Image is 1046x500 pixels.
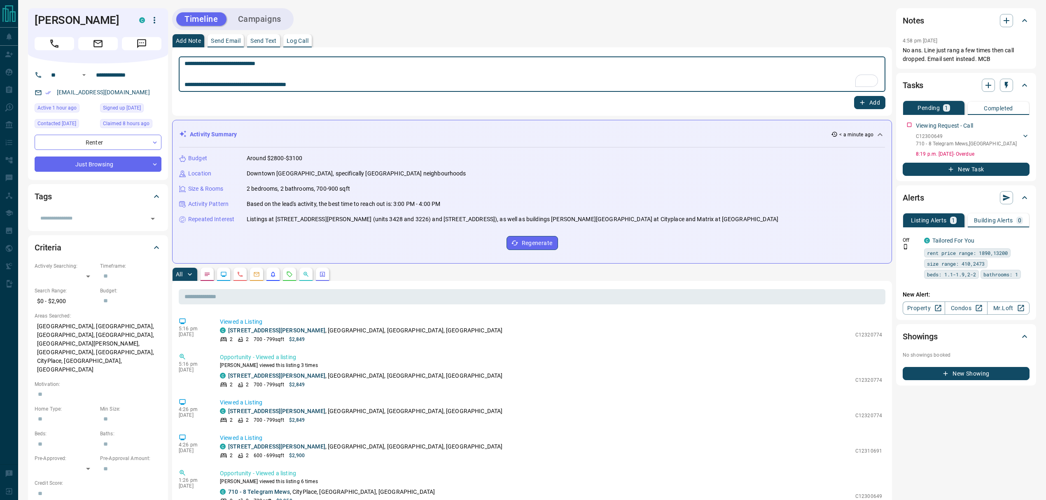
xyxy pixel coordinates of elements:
a: [STREET_ADDRESS][PERSON_NAME] [228,327,325,334]
button: Timeline [176,12,226,26]
p: Budget [188,154,207,163]
span: bathrooms: 1 [983,270,1018,278]
p: Based on the lead's activity, the best time to reach out is: 3:00 PM - 4:00 PM [247,200,440,208]
a: Tailored For You [932,237,974,244]
p: All [176,271,182,277]
div: Just Browsing [35,157,161,172]
span: rent price range: 1890,13200 [927,249,1008,257]
p: $2,849 [289,381,305,388]
p: Add Note [176,38,201,44]
p: 4:58 pm [DATE] [903,38,938,44]
p: [DATE] [179,332,208,337]
p: 8:19 p.m. [DATE] - Overdue [916,150,1030,158]
span: beds: 1.1-1.9,2-2 [927,270,976,278]
span: Call [35,37,74,50]
svg: Notes [204,271,210,278]
p: 1 [945,105,948,111]
p: 700 - 799 sqft [254,416,284,424]
p: Search Range: [35,287,96,294]
button: Regenerate [507,236,558,250]
p: Motivation: [35,381,161,388]
h2: Criteria [35,241,61,254]
span: size range: 410,2473 [927,259,985,268]
div: Fri Mar 01 2024 [100,103,161,115]
p: 600 - 699 sqft [254,452,284,459]
p: Pre-Approval Amount: [100,455,161,462]
p: Home Type: [35,405,96,413]
span: Message [122,37,161,50]
p: C12300649 [916,133,1017,140]
div: condos.ca [924,238,930,243]
svg: Opportunities [303,271,309,278]
a: [EMAIL_ADDRESS][DOMAIN_NAME] [57,89,150,96]
textarea: To enrich screen reader interactions, please activate Accessibility in Grammarly extension settings [184,60,880,89]
button: New Task [903,163,1030,176]
p: Around $2800-$3100 [247,154,302,163]
p: Listings at [STREET_ADDRESS][PERSON_NAME] (units 3428 and 3226) and [STREET_ADDRESS]), as well as... [247,215,778,224]
h2: Tags [35,190,51,203]
span: Signed up [DATE] [103,104,141,112]
p: 4:26 pm [179,407,208,412]
span: Claimed 8 hours ago [103,119,149,128]
p: Viewing Request - Call [916,121,973,130]
p: [PERSON_NAME] viewed this listing 3 times [220,362,882,369]
p: Pre-Approved: [35,455,96,462]
p: $2,900 [289,452,305,459]
h2: Tasks [903,79,923,92]
button: Campaigns [230,12,290,26]
p: , [GEOGRAPHIC_DATA], [GEOGRAPHIC_DATA], [GEOGRAPHIC_DATA] [228,326,502,335]
p: , CityPlace, [GEOGRAPHIC_DATA], [GEOGRAPHIC_DATA] [228,488,435,496]
a: 710 - 8 Telegram Mews [228,488,290,495]
p: Beds: [35,430,96,437]
p: Listing Alerts [911,217,947,223]
a: Condos [945,301,987,315]
button: Open [147,213,159,224]
div: Mon Aug 18 2025 [35,103,96,115]
p: Baths: [100,430,161,437]
p: $2,849 [289,336,305,343]
p: [DATE] [179,367,208,373]
h2: Alerts [903,191,924,204]
svg: Agent Actions [319,271,326,278]
div: condos.ca [220,489,226,495]
p: 1:26 pm [179,477,208,483]
p: 1 [952,217,955,223]
p: , [GEOGRAPHIC_DATA], [GEOGRAPHIC_DATA], [GEOGRAPHIC_DATA] [228,442,502,451]
p: Opportunity - Viewed a listing [220,469,882,478]
a: Mr.Loft [987,301,1030,315]
p: [PERSON_NAME] viewed this listing 6 times [220,478,882,485]
p: Downtown [GEOGRAPHIC_DATA], specifically [GEOGRAPHIC_DATA] neighbourhoods [247,169,466,178]
p: No showings booked [903,351,1030,359]
svg: Lead Browsing Activity [220,271,227,278]
h2: Notes [903,14,924,27]
p: Repeated Interest [188,215,234,224]
svg: Email Verified [45,90,51,96]
p: Off [903,236,919,244]
p: Building Alerts [974,217,1013,223]
div: Renter [35,135,161,150]
h2: Showings [903,330,938,343]
p: , [GEOGRAPHIC_DATA], [GEOGRAPHIC_DATA], [GEOGRAPHIC_DATA] [228,371,502,380]
p: [GEOGRAPHIC_DATA], [GEOGRAPHIC_DATA], [GEOGRAPHIC_DATA], [GEOGRAPHIC_DATA], [GEOGRAPHIC_DATA][PER... [35,320,161,376]
div: Notes [903,11,1030,30]
p: C12310691 [855,447,882,455]
p: C12320774 [855,412,882,419]
svg: Push Notification Only [903,244,908,250]
span: Active 1 hour ago [37,104,77,112]
p: Completed [984,105,1013,111]
div: Activity Summary< a minute ago [179,127,885,142]
p: [DATE] [179,448,208,453]
svg: Emails [253,271,260,278]
p: Send Text [250,38,277,44]
p: Log Call [287,38,308,44]
div: Criteria [35,238,161,257]
div: Tue Jun 24 2025 [35,119,96,131]
a: [STREET_ADDRESS][PERSON_NAME] [228,372,325,379]
a: Property [903,301,945,315]
p: Credit Score: [35,479,161,487]
div: condos.ca [220,327,226,333]
p: No ans. Line just rang a few times then call dropped. Email sent instead. MCB [903,46,1030,63]
a: [STREET_ADDRESS][PERSON_NAME] [228,443,325,450]
p: $0 - $2,900 [35,294,96,308]
div: Alerts [903,188,1030,208]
